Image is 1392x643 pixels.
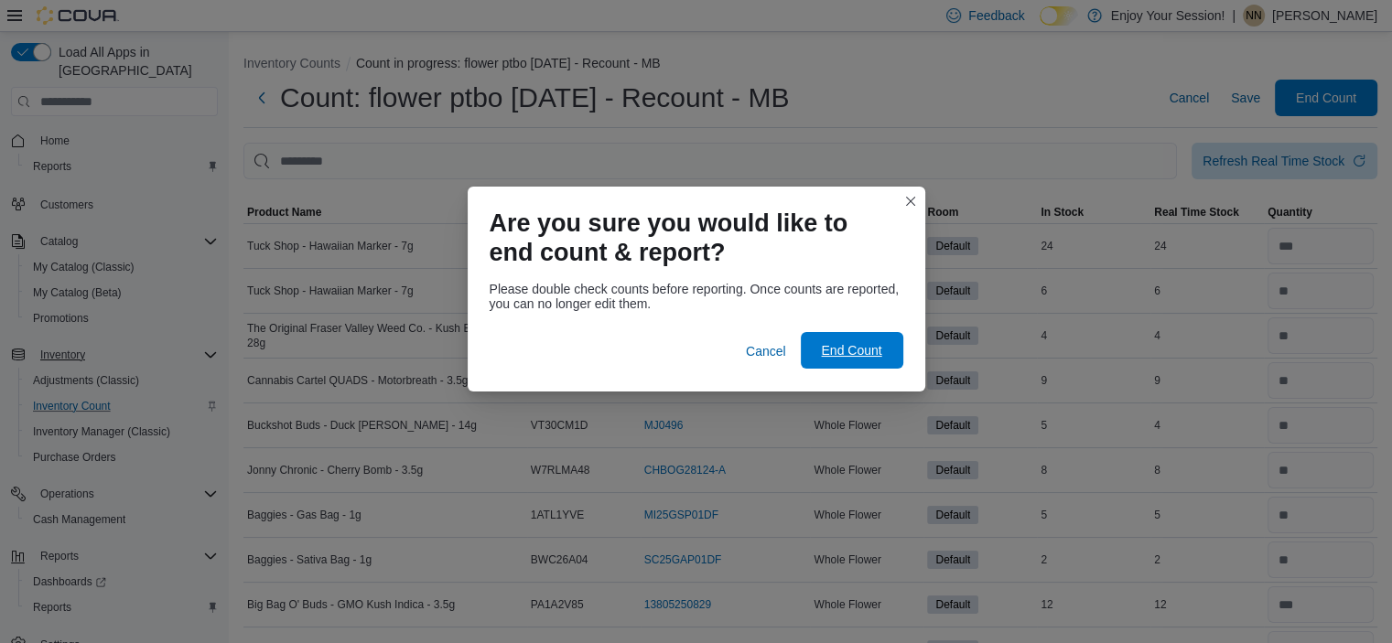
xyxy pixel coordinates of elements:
[746,342,786,360] span: Cancel
[900,190,922,212] button: Closes this modal window
[821,341,881,359] span: End Count
[490,282,903,311] div: Please double check counts before reporting. Once counts are reported, you can no longer edit them.
[801,332,903,369] button: End Count
[490,209,889,267] h1: Are you sure you would like to end count & report?
[739,333,793,370] button: Cancel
